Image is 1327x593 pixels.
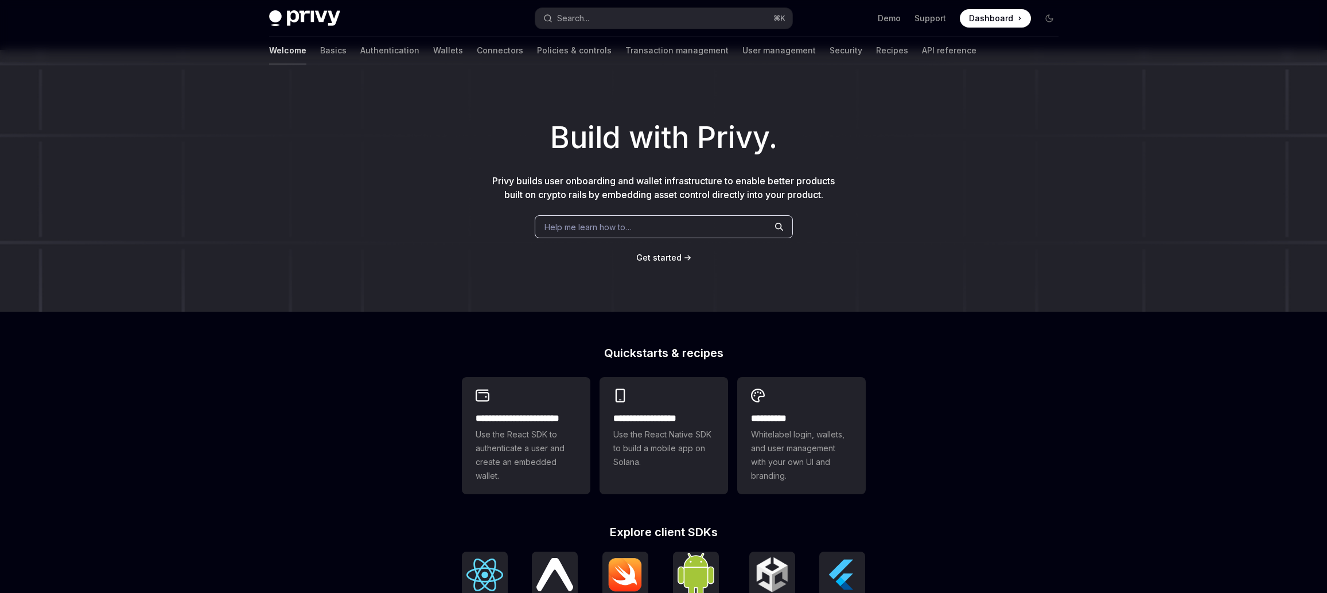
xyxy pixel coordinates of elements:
[492,175,835,200] span: Privy builds user onboarding and wallet infrastructure to enable better products built on crypto ...
[914,13,946,24] a: Support
[742,37,816,64] a: User management
[773,14,785,23] span: ⌘ K
[754,556,791,593] img: Unity
[360,37,419,64] a: Authentication
[751,428,852,483] span: Whitelabel login, wallets, and user management with your own UI and branding.
[18,115,1309,160] h1: Build with Privy.
[878,13,901,24] a: Demo
[636,252,682,263] a: Get started
[1040,9,1059,28] button: Toggle dark mode
[737,377,866,494] a: **** *****Whitelabel login, wallets, and user management with your own UI and branding.
[477,37,523,64] a: Connectors
[320,37,347,64] a: Basics
[830,37,862,64] a: Security
[466,559,503,591] img: React
[557,11,589,25] div: Search...
[462,526,866,538] h2: Explore client SDKs
[607,557,644,592] img: iOS (Swift)
[462,347,866,359] h2: Quickstarts & recipes
[476,428,577,483] span: Use the React SDK to authenticate a user and create an embedded wallet.
[433,37,463,64] a: Wallets
[625,37,729,64] a: Transaction management
[600,377,728,494] a: **** **** **** ***Use the React Native SDK to build a mobile app on Solana.
[922,37,976,64] a: API reference
[535,8,792,29] button: Search...⌘K
[876,37,908,64] a: Recipes
[613,428,714,469] span: Use the React Native SDK to build a mobile app on Solana.
[544,221,632,233] span: Help me learn how to…
[969,13,1013,24] span: Dashboard
[824,556,861,593] img: Flutter
[536,558,573,591] img: React Native
[960,9,1031,28] a: Dashboard
[269,37,306,64] a: Welcome
[636,253,682,262] span: Get started
[537,37,612,64] a: Policies & controls
[269,10,340,26] img: dark logo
